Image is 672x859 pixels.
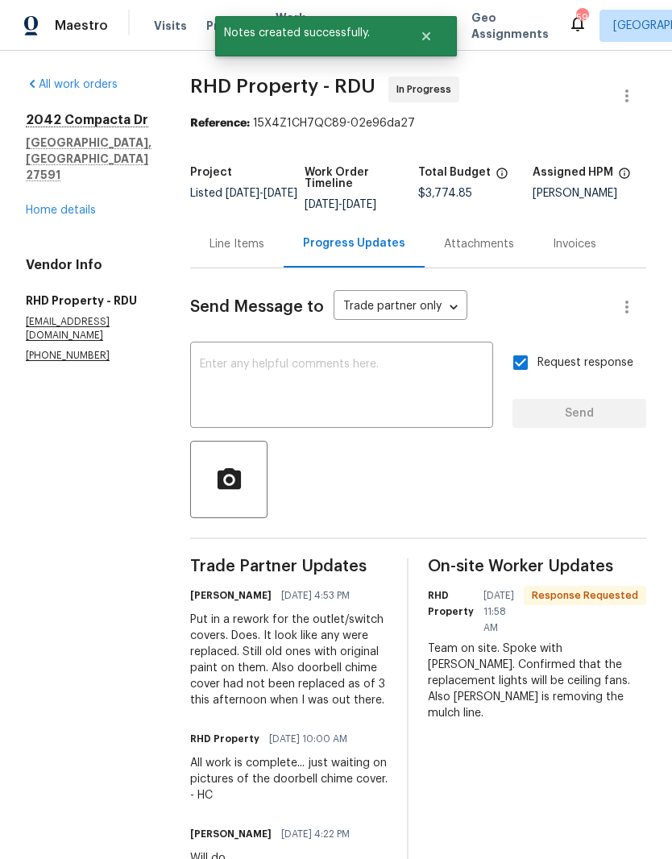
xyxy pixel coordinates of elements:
h5: RHD Property - RDU [26,293,151,309]
div: Put in a rework for the outlet/switch covers. Does. It look like any were replaced. Still old one... [190,612,388,708]
b: Reference: [190,118,250,129]
div: Attachments [444,236,514,252]
span: On-site Worker Updates [428,558,646,575]
h6: [PERSON_NAME] [190,587,272,604]
span: The hpm assigned to this work order. [618,167,631,188]
div: 59 [576,10,587,26]
h5: Total Budget [418,167,491,178]
h6: [PERSON_NAME] [190,826,272,842]
span: Trade Partner Updates [190,558,388,575]
span: Work Orders [276,10,317,42]
span: Geo Assignments [471,10,549,42]
a: Home details [26,205,96,216]
span: $3,774.85 [418,188,472,199]
span: Request response [537,355,633,371]
h5: Project [190,167,232,178]
span: [DATE] 4:22 PM [281,826,350,842]
span: The total cost of line items that have been proposed by Opendoor. This sum includes line items th... [496,167,508,188]
div: Team on site. Spoke with [PERSON_NAME]. Confirmed that the replacement lights will be ceiling fan... [428,641,646,721]
div: Line Items [209,236,264,252]
span: Visits [154,18,187,34]
span: [DATE] [263,188,297,199]
span: [DATE] 10:00 AM [269,731,347,747]
h4: Vendor Info [26,257,151,273]
span: Response Requested [525,587,645,604]
span: [DATE] 11:58 AM [483,587,514,636]
div: [PERSON_NAME] [533,188,647,199]
div: Trade partner only [334,294,467,321]
div: Progress Updates [303,235,405,251]
div: All work is complete... just waiting on pictures of the doorbell chime cover. - HC [190,755,388,803]
h5: Work Order Timeline [305,167,419,189]
h6: RHD Property [428,587,474,620]
span: Notes created successfully. [215,16,400,50]
div: Invoices [553,236,596,252]
span: Maestro [55,18,108,34]
span: [DATE] [226,188,259,199]
span: [DATE] [342,199,376,210]
button: Close [400,20,453,52]
span: [DATE] [305,199,338,210]
span: Send Message to [190,299,324,315]
span: [DATE] 4:53 PM [281,587,350,604]
div: 15X4Z1CH7QC89-02e96da27 [190,115,646,131]
span: Projects [206,18,256,34]
h6: RHD Property [190,731,259,747]
span: - [226,188,297,199]
h5: Assigned HPM [533,167,613,178]
span: RHD Property - RDU [190,77,375,96]
span: Listed [190,188,297,199]
span: - [305,199,376,210]
span: In Progress [396,81,458,98]
a: All work orders [26,79,118,90]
